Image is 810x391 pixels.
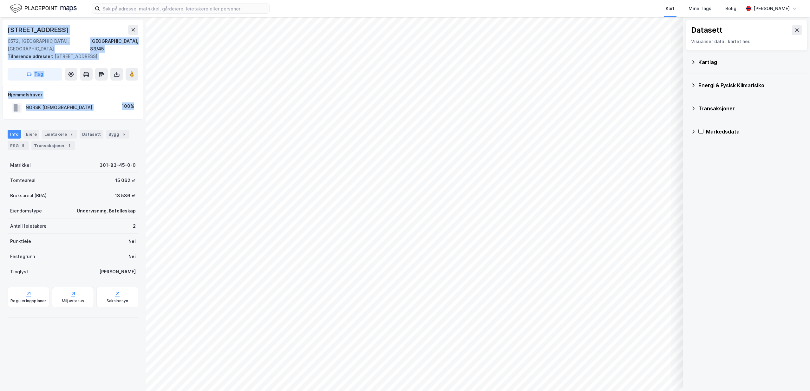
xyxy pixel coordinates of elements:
[90,37,138,53] div: [GEOGRAPHIC_DATA], 83/45
[20,142,26,149] div: 5
[698,58,802,66] div: Kartlag
[778,361,810,391] div: Kontrollprogram for chat
[107,298,128,303] div: Saksinnsyn
[62,298,84,303] div: Miljøstatus
[8,54,55,59] span: Tilhørende adresser:
[691,25,722,35] div: Datasett
[106,130,129,139] div: Bygg
[100,161,136,169] div: 301-83-45-0-0
[8,130,21,139] div: Info
[8,53,133,60] div: [STREET_ADDRESS]
[10,253,35,260] div: Festegrunn
[10,192,47,199] div: Bruksareal (BRA)
[8,91,138,99] div: Hjemmelshaver
[778,361,810,391] iframe: Chat Widget
[8,37,90,53] div: 0572, [GEOGRAPHIC_DATA], [GEOGRAPHIC_DATA]
[77,207,136,215] div: Undervisning, Bofelleskap
[66,142,72,149] div: 1
[8,25,70,35] div: [STREET_ADDRESS]
[691,38,802,45] div: Visualiser data i kartet her.
[10,238,31,245] div: Punktleie
[122,102,134,110] div: 100%
[99,268,136,276] div: [PERSON_NAME]
[23,130,39,139] div: Eiere
[42,130,77,139] div: Leietakere
[10,268,28,276] div: Tinglyst
[8,68,62,81] button: Tag
[31,141,75,150] div: Transaksjoner
[68,131,75,137] div: 2
[100,4,269,13] input: Søk på adresse, matrikkel, gårdeiere, leietakere eller personer
[26,104,92,111] div: NORSK [DEMOGRAPHIC_DATA]
[754,5,790,12] div: [PERSON_NAME]
[128,253,136,260] div: Nei
[115,177,136,184] div: 15 062 ㎡
[698,105,802,112] div: Transaksjoner
[698,81,802,89] div: Energi & Fysisk Klimarisiko
[10,177,36,184] div: Tomteareal
[10,161,31,169] div: Matrikkel
[8,141,29,150] div: ESG
[666,5,675,12] div: Kart
[10,207,42,215] div: Eiendomstype
[10,298,46,303] div: Reguleringsplaner
[121,131,127,137] div: 5
[689,5,711,12] div: Mine Tags
[128,238,136,245] div: Nei
[80,130,103,139] div: Datasett
[133,222,136,230] div: 2
[115,192,136,199] div: 13 536 ㎡
[10,222,47,230] div: Antall leietakere
[10,3,77,14] img: logo.f888ab2527a4732fd821a326f86c7f29.svg
[706,128,802,135] div: Markedsdata
[725,5,736,12] div: Bolig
